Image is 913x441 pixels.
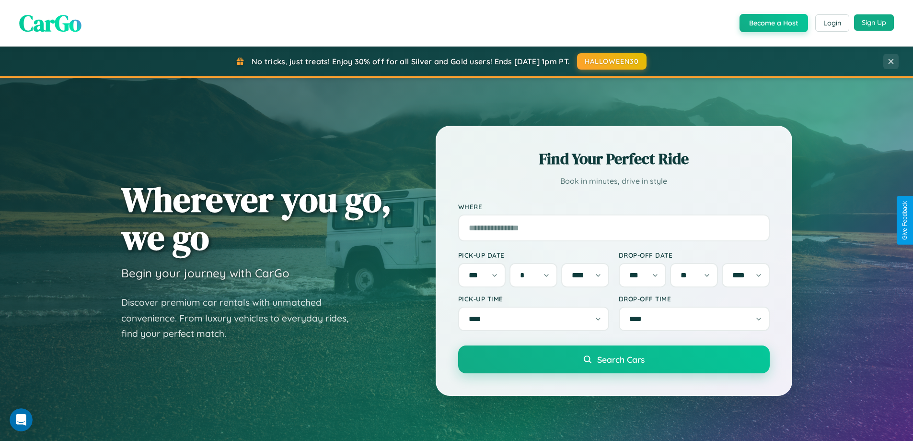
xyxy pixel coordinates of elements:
p: Discover premium car rentals with unmatched convenience. From luxury vehicles to everyday rides, ... [121,295,361,342]
label: Drop-off Time [619,295,770,303]
label: Drop-off Date [619,251,770,259]
label: Where [458,203,770,211]
span: CarGo [19,7,81,39]
span: Search Cars [597,354,645,365]
button: Login [815,14,849,32]
button: Become a Host [740,14,808,32]
p: Book in minutes, drive in style [458,174,770,188]
h2: Find Your Perfect Ride [458,148,770,169]
iframe: Intercom live chat [10,408,33,431]
h1: Wherever you go, we go [121,180,392,256]
button: HALLOWEEN30 [577,53,647,70]
h3: Begin your journey with CarGo [121,266,289,280]
div: Give Feedback [901,201,908,240]
label: Pick-up Time [458,295,609,303]
button: Sign Up [854,14,894,31]
span: No tricks, just treats! Enjoy 30% off for all Silver and Gold users! Ends [DATE] 1pm PT. [252,57,570,66]
button: Search Cars [458,346,770,373]
label: Pick-up Date [458,251,609,259]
